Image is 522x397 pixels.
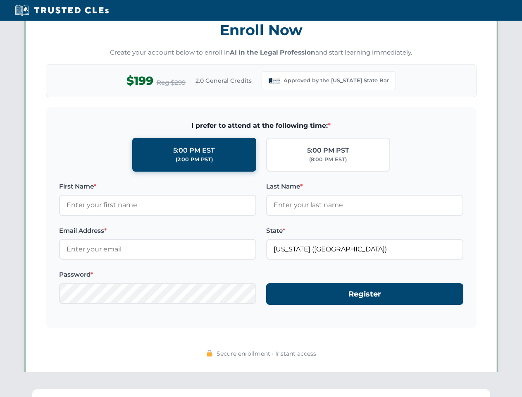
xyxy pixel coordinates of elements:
[59,239,256,260] input: Enter your email
[46,17,477,43] h3: Enroll Now
[46,48,477,57] p: Create your account below to enroll in and start learning immediately.
[59,195,256,215] input: Enter your first name
[126,72,153,90] span: $199
[59,226,256,236] label: Email Address
[217,349,316,358] span: Secure enrollment • Instant access
[195,76,252,85] span: 2.0 General Credits
[266,182,463,191] label: Last Name
[309,155,347,164] div: (8:00 PM EST)
[173,145,215,156] div: 5:00 PM EST
[230,48,315,56] strong: AI in the Legal Profession
[12,4,111,17] img: Trusted CLEs
[59,120,463,131] span: I prefer to attend at the following time:
[59,182,256,191] label: First Name
[266,226,463,236] label: State
[176,155,213,164] div: (2:00 PM PST)
[266,283,463,305] button: Register
[269,75,280,86] img: Louisiana State Bar
[266,195,463,215] input: Enter your last name
[307,145,349,156] div: 5:00 PM PST
[266,239,463,260] input: Louisiana (LA)
[157,78,186,88] span: Reg $299
[59,270,256,280] label: Password
[206,350,213,356] img: 🔒
[284,77,389,85] span: Approved by the [US_STATE] State Bar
